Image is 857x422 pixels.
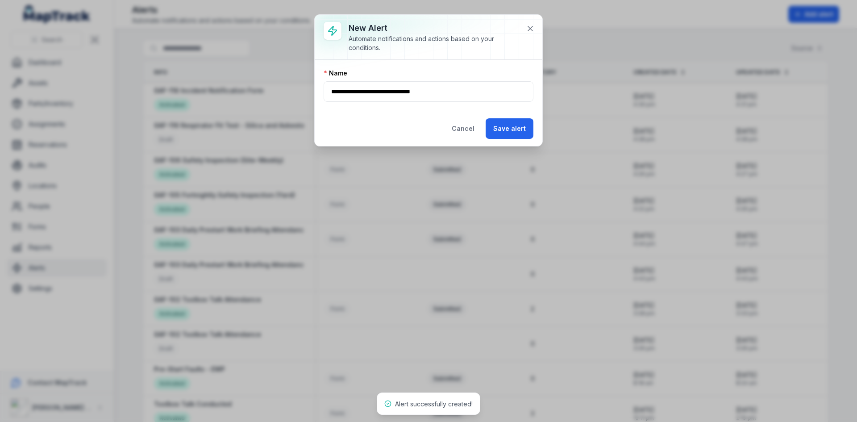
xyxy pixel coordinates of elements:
[444,118,482,139] button: Cancel
[349,22,519,34] h3: New alert
[324,69,347,78] label: Name
[486,118,533,139] button: Save alert
[349,34,519,52] div: Automate notifications and actions based on your conditions.
[395,400,473,408] span: Alert successfully created!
